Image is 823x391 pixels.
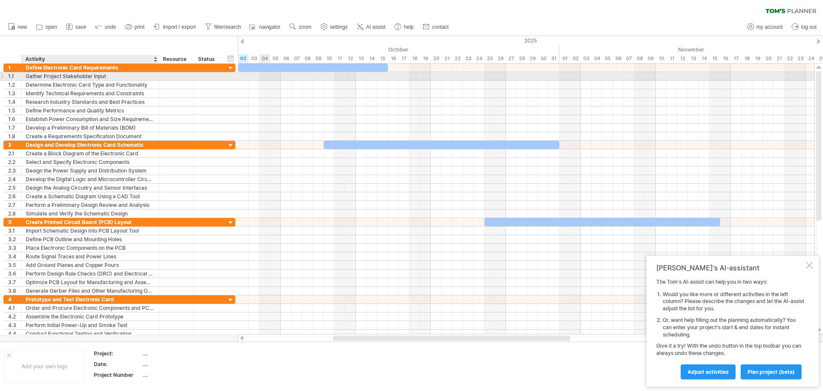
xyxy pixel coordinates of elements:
a: new [6,21,30,33]
div: 3.1 [8,227,21,235]
a: settings [318,21,350,33]
div: .... [143,371,215,379]
div: 3.5 [8,261,21,269]
div: Generate Gerber Files and Other Manufacturing Outputs [26,287,154,295]
div: Sunday, 26 October 2025 [495,54,506,63]
div: 2 [8,141,21,149]
a: plan project (beta) [741,364,802,379]
a: Adjust activities [681,364,736,379]
div: Identify Technical Requirements and Constraints [26,89,154,97]
div: Add Ground Planes and Copper Pours [26,261,154,269]
div: Project Number [94,371,141,379]
div: 1.7 [8,124,21,132]
div: Gather Project Stakeholder Input [26,72,154,80]
div: Perform a Preliminary Design Review and Analysis [26,201,154,209]
div: 2.2 [8,158,21,166]
div: Sunday, 23 November 2025 [795,54,806,63]
div: Activity [25,55,154,64]
div: Perform Design Rule Checks (DRC) and Electrical Rule Checks (ERC) [26,270,154,278]
span: filter/search [214,24,241,30]
div: 4.1 [8,304,21,312]
span: settings [330,24,348,30]
span: AI assist [366,24,385,30]
div: Establish Power Consumption and Size Requirements [26,115,154,123]
div: Tuesday, 4 November 2025 [592,54,602,63]
div: Thursday, 16 October 2025 [388,54,399,63]
div: 1.6 [8,115,21,123]
div: Tuesday, 21 October 2025 [442,54,452,63]
div: Saturday, 15 November 2025 [709,54,720,63]
div: Place Electronic Components on the PCB [26,244,154,252]
div: Perform Initial Power-Up and Smoke Test [26,321,154,329]
div: Friday, 10 October 2025 [324,54,334,63]
div: 1.1 [8,72,21,80]
div: Order and Procure Electronic Components and PCBs [26,304,154,312]
div: Thursday, 20 November 2025 [763,54,774,63]
div: Create Printed Circuit Board (PCB) Layout [26,218,154,226]
div: Route Signal Traces and Power Lines [26,252,154,261]
div: Design and Develop Electronic Card Schematic [26,141,154,149]
div: Create a Block Diagram of the Electronic Card [26,149,154,158]
div: .... [143,361,215,368]
div: Define Electronic Card Requirements [26,64,154,72]
div: Sunday, 2 November 2025 [570,54,581,63]
a: navigator [248,21,283,33]
div: Monday, 6 October 2025 [281,54,291,63]
div: Monday, 10 November 2025 [656,54,667,63]
div: Monday, 3 November 2025 [581,54,592,63]
div: Saturday, 4 October 2025 [259,54,270,63]
div: 3.7 [8,278,21,286]
div: 2.7 [8,201,21,209]
a: log out [790,21,819,33]
div: 3.2 [8,235,21,243]
div: Thursday, 13 November 2025 [688,54,699,63]
div: 3.3 [8,244,21,252]
span: contact [432,24,449,30]
div: 1.8 [8,132,21,140]
div: Select and Specify Electronic Components [26,158,154,166]
span: undo [105,24,116,30]
a: my account [745,21,785,33]
div: Tuesday, 18 November 2025 [742,54,752,63]
div: Wednesday, 5 November 2025 [602,54,613,63]
div: Wednesday, 15 October 2025 [377,54,388,63]
div: Wednesday, 19 November 2025 [752,54,763,63]
div: Saturday, 8 November 2025 [634,54,645,63]
div: 4.3 [8,321,21,329]
div: Saturday, 25 October 2025 [484,54,495,63]
div: Create a Requirements Specification Document [26,132,154,140]
div: 4 [8,295,21,303]
div: Monday, 24 November 2025 [806,54,817,63]
span: zoom [299,24,311,30]
div: Develop a Preliminary Bill of Materials (BOM) [26,124,154,132]
div: Friday, 17 October 2025 [399,54,409,63]
li: Would you like more or different activities in the left column? Please describe the changes and l... [663,291,804,312]
div: Import Schematic Design into PCB Layout Tool [26,227,154,235]
div: Monday, 13 October 2025 [356,54,366,63]
div: Create a Schematic Diagram Using a CAD Tool [26,192,154,200]
span: help [404,24,414,30]
a: AI assist [354,21,388,33]
div: Thursday, 23 October 2025 [463,54,474,63]
div: Thursday, 30 October 2025 [538,54,549,63]
div: 4.4 [8,330,21,338]
div: Develop the Digital Logic and Microcontroller Circuitry [26,175,154,183]
a: undo [93,21,119,33]
div: Design the Analog Circuitry and Sensor Interfaces [26,184,154,192]
span: new [18,24,27,30]
div: Wednesday, 8 October 2025 [302,54,313,63]
span: my account [757,24,783,30]
div: 1.3 [8,89,21,97]
div: Friday, 3 October 2025 [249,54,259,63]
div: Add your own logo [4,350,84,382]
span: log out [801,24,817,30]
div: 4.2 [8,312,21,321]
a: contact [421,21,451,33]
div: Tuesday, 28 October 2025 [517,54,527,63]
div: Tuesday, 11 November 2025 [667,54,677,63]
div: 2.1 [8,149,21,158]
div: Simulate and Verify the Schematic Design [26,209,154,218]
div: 1.4 [8,98,21,106]
div: Define PCB Outline and Mounting Holes [26,235,154,243]
div: [PERSON_NAME]'s AI-assistant [656,264,804,272]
